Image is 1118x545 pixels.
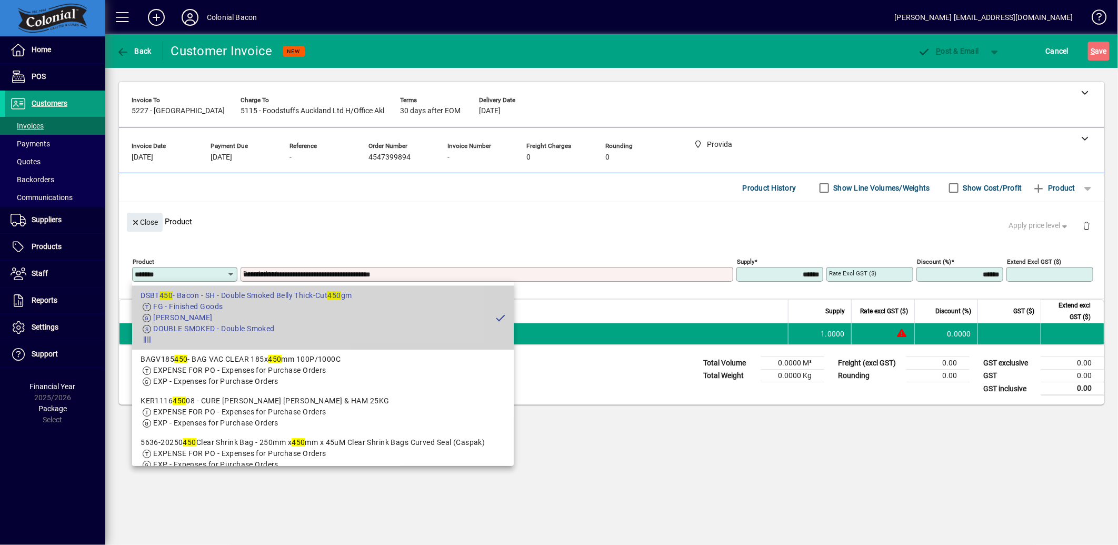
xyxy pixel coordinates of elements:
button: Cancel [1043,42,1072,61]
td: Total Volume [698,357,761,370]
a: Knowledge Base [1084,2,1105,36]
a: Backorders [5,171,105,189]
span: NEW [287,48,301,55]
label: Show Line Volumes/Weights [832,183,930,193]
div: Colonial Bacon [207,9,257,26]
div: [PERSON_NAME] [EMAIL_ADDRESS][DOMAIN_NAME] [895,9,1073,26]
span: 0 [526,153,531,162]
span: 30 days after EOM [400,107,461,115]
mat-label: Rate excl GST ($) [829,270,876,277]
label: Show Cost/Profit [961,183,1022,193]
td: 0.00 [1041,382,1104,395]
a: Support [5,341,105,368]
a: Settings [5,314,105,341]
a: Communications [5,189,105,206]
span: Communications [11,193,73,202]
span: Item [159,305,172,317]
a: Invoices [5,117,105,135]
a: POS [5,64,105,90]
span: Discount (%) [935,305,971,317]
app-page-header-button: Delete [1074,221,1099,230]
span: [DATE] [479,107,501,115]
td: 0.00 [906,370,970,382]
span: [DATE] [211,153,232,162]
button: Product History [738,179,801,197]
span: - [290,153,292,162]
span: Supply [825,305,845,317]
button: Profile [173,8,207,27]
td: 0.00 [906,357,970,370]
span: S [1091,47,1095,55]
span: Reports [32,296,57,304]
td: GST exclusive [978,357,1041,370]
span: 5227 - [GEOGRAPHIC_DATA] [132,107,225,115]
td: 0.00 [1041,370,1104,382]
mat-label: Product [133,258,154,265]
span: ave [1091,43,1107,60]
td: Freight (excl GST) [833,357,906,370]
span: Extend excl GST ($) [1047,300,1091,323]
button: Add [139,8,173,27]
td: 0.0000 M³ [761,357,824,370]
span: ost & Email [918,47,979,55]
mat-label: Extend excl GST ($) [1007,258,1061,265]
span: P [936,47,941,55]
span: Settings [32,323,58,331]
span: Apply price level [1009,220,1070,231]
span: Products [32,242,62,251]
button: Save [1088,42,1110,61]
span: Rate excl GST ($) [860,305,908,317]
span: Back [116,47,152,55]
td: 0.00 [1041,357,1104,370]
a: Payments [5,135,105,153]
a: Suppliers [5,207,105,233]
span: 0 [605,153,610,162]
span: Customers [32,99,67,107]
a: Home [5,37,105,63]
span: Product History [743,180,796,196]
span: Cancel [1046,43,1069,60]
span: 5115 - Foodstuffs Auckland Ltd H/Office Akl [241,107,384,115]
span: Description [196,305,228,317]
span: Close [131,214,158,231]
span: - [447,153,450,162]
button: Apply price level [1005,216,1074,235]
button: Delete [1074,213,1099,238]
a: Products [5,234,105,260]
span: 4547399894 [368,153,411,162]
span: GST ($) [1013,305,1034,317]
button: Back [114,42,154,61]
mat-label: Supply [737,258,754,265]
td: 0.0000 [914,323,977,344]
button: Close [127,213,163,232]
td: Total Weight [698,370,761,382]
div: Product [119,202,1104,241]
span: Staff [32,269,48,278]
td: 0.0000 Kg [761,370,824,382]
span: Financial Year [30,382,76,391]
a: Quotes [5,153,105,171]
app-page-header-button: Close [124,217,165,226]
td: GST inclusive [978,382,1041,395]
div: Customer Invoice [171,43,273,60]
a: Reports [5,288,105,314]
mat-label: Description [243,270,274,277]
span: Package [38,404,67,413]
span: Backorders [11,175,54,184]
span: [DATE] [132,153,153,162]
span: Invoices [11,122,44,130]
mat-label: Discount (%) [917,258,951,265]
span: Provida [172,328,184,340]
a: Staff [5,261,105,287]
span: Suppliers [32,215,62,224]
app-page-header-button: Back [105,42,163,61]
td: GST [978,370,1041,382]
button: Post & Email [913,42,984,61]
td: Rounding [833,370,906,382]
span: Support [32,350,58,358]
span: POS [32,72,46,81]
span: 1.0000 [821,329,845,339]
span: Home [32,45,51,54]
span: Payments [11,140,50,148]
span: Quotes [11,157,41,166]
